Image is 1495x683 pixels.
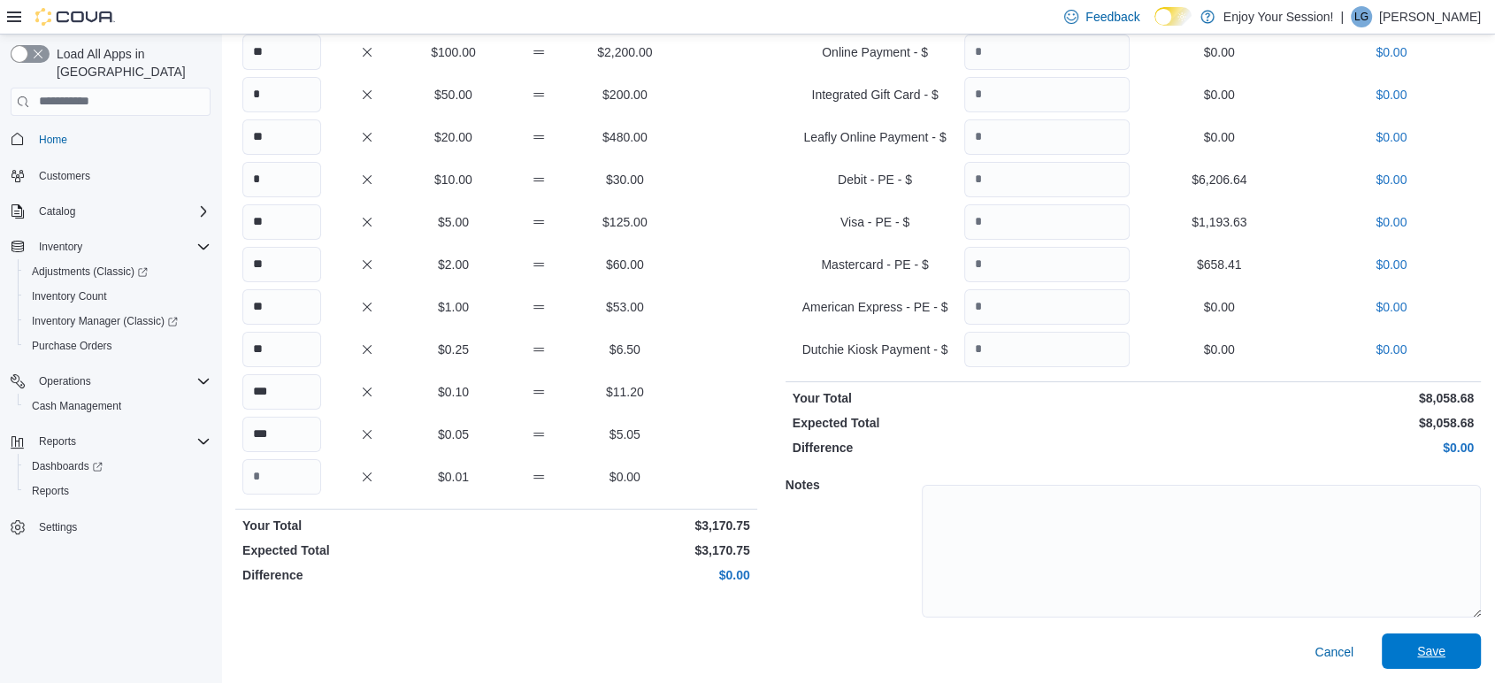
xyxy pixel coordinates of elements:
span: Load All Apps in [GEOGRAPHIC_DATA] [50,45,211,81]
a: Inventory Manager (Classic) [25,311,185,332]
a: Purchase Orders [25,335,119,357]
a: Adjustments (Classic) [25,261,155,282]
p: $0.00 [1137,43,1302,61]
span: Catalog [32,201,211,222]
p: American Express - PE - $ [793,298,958,316]
p: $3,170.75 [500,517,750,534]
p: Difference [242,566,493,584]
input: Quantity [242,247,321,282]
p: $0.01 [414,468,493,486]
button: Settings [4,514,218,540]
input: Quantity [964,119,1130,155]
span: Adjustments (Classic) [32,265,148,279]
p: $0.00 [1137,341,1302,358]
h5: Notes [786,467,918,503]
input: Quantity [964,204,1130,240]
p: $125.00 [586,213,664,231]
p: $20.00 [414,128,493,146]
input: Quantity [242,332,321,367]
p: $480.00 [586,128,664,146]
input: Quantity [242,459,321,495]
span: Settings [39,520,77,534]
p: Leafly Online Payment - $ [793,128,958,146]
input: Quantity [242,35,321,70]
p: $30.00 [586,171,664,188]
button: Reports [4,429,218,454]
p: Online Payment - $ [793,43,958,61]
p: $0.00 [1308,128,1474,146]
p: $0.00 [1308,256,1474,273]
button: Operations [32,371,98,392]
p: | [1340,6,1344,27]
a: Cash Management [25,395,128,417]
p: $1,193.63 [1137,213,1302,231]
p: $0.00 [1308,171,1474,188]
p: $0.00 [500,566,750,584]
p: Your Total [793,389,1130,407]
p: $0.00 [586,468,664,486]
span: Operations [32,371,211,392]
img: Cova [35,8,115,26]
span: Home [39,133,67,147]
span: Reports [32,431,211,452]
p: $0.00 [1308,86,1474,104]
p: Enjoy Your Session! [1223,6,1334,27]
span: Home [32,128,211,150]
button: Inventory [4,234,218,259]
p: $3,170.75 [500,541,750,559]
p: $0.00 [1308,43,1474,61]
button: Catalog [32,201,82,222]
p: Your Total [242,517,493,534]
p: $2.00 [414,256,493,273]
p: $0.05 [414,426,493,443]
a: Settings [32,517,84,538]
p: [PERSON_NAME] [1379,6,1481,27]
p: $0.00 [1308,298,1474,316]
a: Inventory Manager (Classic) [18,309,218,334]
span: Dashboards [25,456,211,477]
p: $50.00 [414,86,493,104]
button: Purchase Orders [18,334,218,358]
a: Customers [32,165,97,187]
span: Customers [39,169,90,183]
span: Inventory Count [32,289,107,303]
p: $8,058.68 [1137,414,1474,432]
p: $0.25 [414,341,493,358]
button: Cash Management [18,394,218,418]
input: Quantity [242,204,321,240]
input: Quantity [964,162,1130,197]
p: $11.20 [586,383,664,401]
span: Settings [32,516,211,538]
p: $0.00 [1137,298,1302,316]
input: Quantity [964,247,1130,282]
p: Integrated Gift Card - $ [793,86,958,104]
p: Dutchie Kiosk Payment - $ [793,341,958,358]
p: Expected Total [242,541,493,559]
button: Inventory Count [18,284,218,309]
p: $0.00 [1137,86,1302,104]
p: $0.00 [1137,128,1302,146]
nav: Complex example [11,119,211,587]
span: Inventory Manager (Classic) [25,311,211,332]
p: $200.00 [586,86,664,104]
button: Customers [4,163,218,188]
span: Purchase Orders [32,339,112,353]
span: Save [1417,642,1445,660]
span: Reports [39,434,76,449]
p: $8,058.68 [1137,389,1474,407]
p: $658.41 [1137,256,1302,273]
button: Save [1382,633,1481,669]
p: $0.00 [1308,341,1474,358]
p: $0.00 [1137,439,1474,457]
input: Quantity [964,289,1130,325]
p: $6.50 [586,341,664,358]
p: $0.10 [414,383,493,401]
a: Home [32,129,74,150]
span: Inventory Count [25,286,211,307]
input: Quantity [242,289,321,325]
input: Dark Mode [1154,7,1192,26]
button: Reports [32,431,83,452]
span: LG [1354,6,1368,27]
a: Dashboards [18,454,218,479]
button: Operations [4,369,218,394]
